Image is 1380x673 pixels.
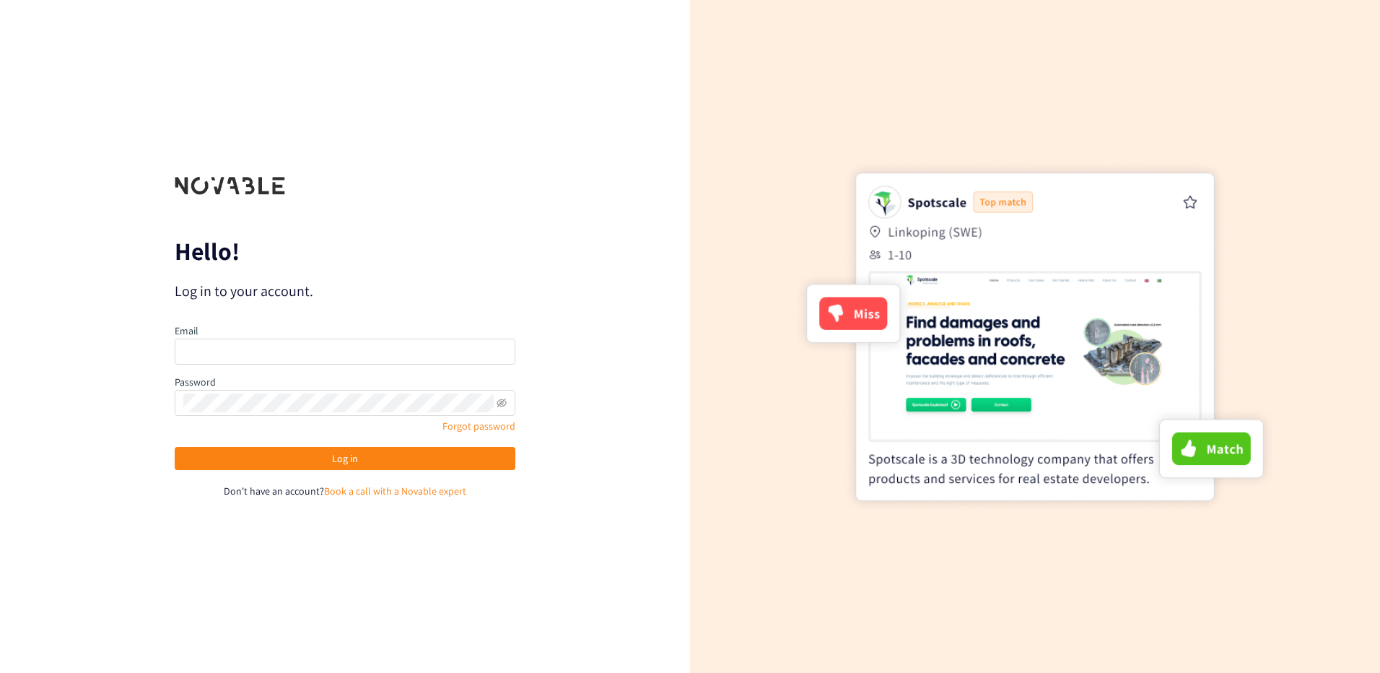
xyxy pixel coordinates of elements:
[224,485,324,498] span: Don't have an account?
[497,398,507,408] span: eye-invisible
[175,375,216,388] label: Password
[175,447,515,470] button: Log in
[175,324,198,337] label: Email
[442,420,515,433] a: Forgot password
[324,485,466,498] a: Book a call with a Novable expert
[175,281,515,301] p: Log in to your account.
[332,451,358,466] span: Log in
[175,240,515,263] p: Hello!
